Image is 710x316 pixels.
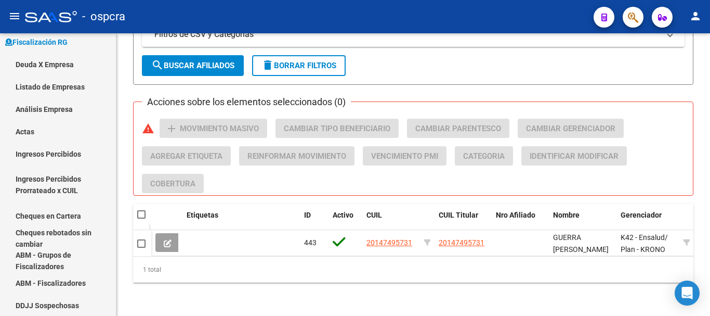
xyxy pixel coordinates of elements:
[407,119,509,138] button: Cambiar Parentesco
[415,124,501,133] span: Cambiar Parentesco
[247,151,346,161] span: Reinformar Movimiento
[463,151,505,161] span: Categoria
[518,119,624,138] button: Cambiar Gerenciador
[455,146,513,166] button: Categoria
[275,119,399,138] button: Cambiar Tipo Beneficiario
[182,204,300,238] datatable-header-cell: Etiquetas
[362,204,419,238] datatable-header-cell: CUIL
[150,179,195,188] span: Cobertura
[150,151,222,161] span: Agregar Etiqueta
[261,61,336,70] span: Borrar Filtros
[8,10,21,22] mat-icon: menu
[82,5,125,28] span: - ospcra
[142,22,685,47] mat-expansion-panel-header: Filtros de CSV y Categorias
[142,146,231,166] button: Agregar Etiqueta
[526,124,615,133] span: Cambiar Gerenciador
[366,211,382,219] span: CUIL
[553,211,580,219] span: Nombre
[154,29,660,40] mat-panel-title: Filtros de CSV y Categorias
[521,146,627,166] button: Identificar Modificar
[151,59,164,71] mat-icon: search
[142,174,204,193] button: Cobertura
[439,211,478,219] span: CUIL Titular
[675,281,700,306] div: Open Intercom Messenger
[187,211,218,219] span: Etiquetas
[435,204,492,238] datatable-header-cell: CUIL Titular
[621,233,665,242] span: K42 - Ensalud
[363,146,446,166] button: Vencimiento PMI
[252,55,346,76] button: Borrar Filtros
[328,204,362,238] datatable-header-cell: Activo
[496,211,535,219] span: Nro Afiliado
[530,151,619,161] span: Identificar Modificar
[689,10,702,22] mat-icon: person
[142,55,244,76] button: Buscar Afiliados
[553,233,609,254] span: GUERRA [PERSON_NAME]
[304,211,311,219] span: ID
[165,122,178,135] mat-icon: add
[160,119,267,138] button: Movimiento Masivo
[142,95,351,109] h3: Acciones sobre los elementos seleccionados (0)
[133,257,693,283] div: 1 total
[142,122,154,135] mat-icon: warning
[180,124,259,133] span: Movimiento Masivo
[300,204,328,238] datatable-header-cell: ID
[621,211,662,219] span: Gerenciador
[304,238,317,247] span: 443
[439,238,484,247] span: 20147495731
[333,211,353,219] span: Activo
[284,124,390,133] span: Cambiar Tipo Beneficiario
[492,204,549,238] datatable-header-cell: Nro Afiliado
[239,146,354,166] button: Reinformar Movimiento
[621,233,668,266] span: / Plan - KRONO PLUS
[616,204,679,238] datatable-header-cell: Gerenciador
[261,59,274,71] mat-icon: delete
[549,204,616,238] datatable-header-cell: Nombre
[371,151,438,161] span: Vencimiento PMI
[5,36,68,48] span: Fiscalización RG
[151,61,234,70] span: Buscar Afiliados
[366,238,412,247] span: 20147495731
